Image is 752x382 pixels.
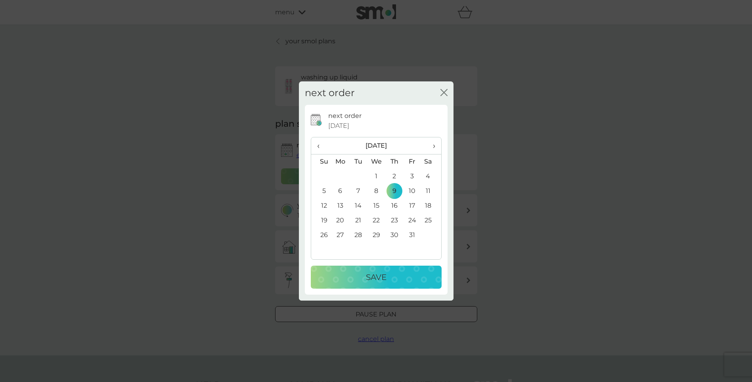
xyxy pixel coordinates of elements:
[366,271,387,284] p: Save
[328,111,362,121] p: next order
[403,199,421,213] td: 17
[331,228,350,243] td: 27
[403,169,421,184] td: 3
[385,184,403,199] td: 9
[367,228,385,243] td: 29
[385,154,403,169] th: Th
[367,199,385,213] td: 15
[403,213,421,228] td: 24
[311,213,331,228] td: 19
[311,154,331,169] th: Su
[317,137,325,154] span: ‹
[349,199,367,213] td: 14
[385,213,403,228] td: 23
[311,199,331,213] td: 12
[385,228,403,243] td: 30
[403,184,421,199] td: 10
[328,121,349,131] span: [DATE]
[403,154,421,169] th: Fr
[403,228,421,243] td: 31
[385,169,403,184] td: 2
[331,154,350,169] th: Mo
[367,154,385,169] th: We
[367,184,385,199] td: 8
[367,169,385,184] td: 1
[331,184,350,199] td: 6
[421,199,441,213] td: 18
[349,213,367,228] td: 21
[311,184,331,199] td: 5
[427,137,435,154] span: ›
[311,266,442,289] button: Save
[421,184,441,199] td: 11
[305,87,355,99] h2: next order
[331,213,350,228] td: 20
[421,169,441,184] td: 4
[385,199,403,213] td: 16
[311,228,331,243] td: 26
[349,154,367,169] th: Tu
[349,184,367,199] td: 7
[440,89,448,97] button: close
[367,213,385,228] td: 22
[421,213,441,228] td: 25
[331,199,350,213] td: 13
[331,137,421,154] th: [DATE]
[421,154,441,169] th: Sa
[349,228,367,243] td: 28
